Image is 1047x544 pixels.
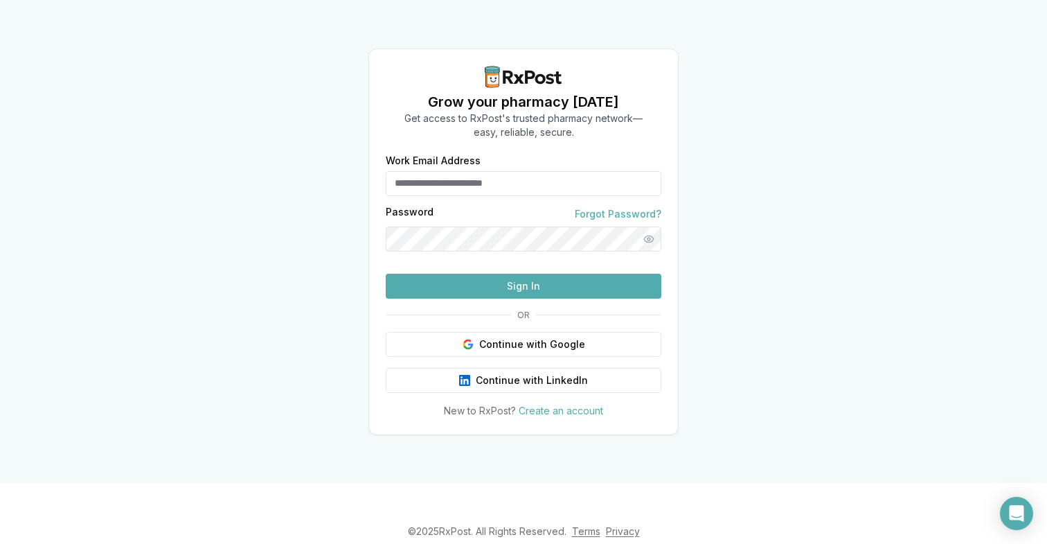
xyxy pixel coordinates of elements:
a: Create an account [519,405,603,416]
img: RxPost Logo [479,66,568,88]
span: OR [512,310,535,321]
button: Continue with Google [386,332,661,357]
div: Open Intercom Messenger [1000,497,1033,530]
a: Terms [572,525,600,537]
button: Sign In [386,274,661,299]
img: Google [463,339,474,350]
label: Password [386,207,433,221]
button: Show password [636,227,661,252]
img: LinkedIn [459,375,470,386]
button: Continue with LinkedIn [386,368,661,393]
span: New to RxPost? [444,405,516,416]
a: Privacy [606,525,640,537]
h1: Grow your pharmacy [DATE] [404,92,643,112]
a: Forgot Password? [575,207,661,221]
label: Work Email Address [386,156,661,166]
p: Get access to RxPost's trusted pharmacy network— easy, reliable, secure. [404,112,643,139]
